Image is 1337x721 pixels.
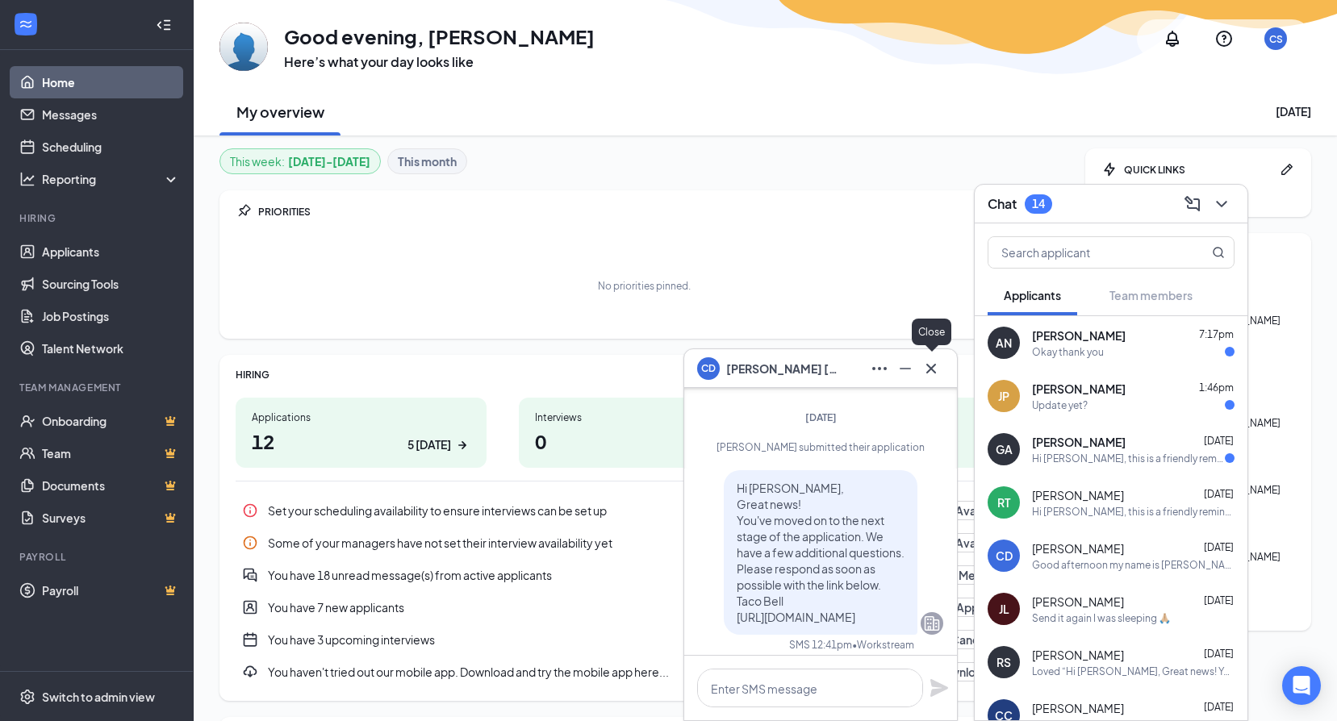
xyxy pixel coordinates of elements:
[42,469,180,502] a: DocumentsCrown
[1032,540,1124,556] span: [PERSON_NAME]
[236,527,1053,559] div: Some of your managers have not set their interview availability yet
[42,171,181,187] div: Reporting
[42,131,180,163] a: Scheduling
[1204,701,1234,713] span: [DATE]
[19,689,36,705] svg: Settings
[236,398,487,468] a: Applications125 [DATE]ArrowRight
[1032,611,1171,625] div: Send it again I was sleeping 🙏🏼
[236,591,1053,623] div: You have 7 new applicants
[268,631,888,648] div: You have 3 upcoming interviews
[1276,103,1311,119] div: [DATE]
[42,300,180,332] a: Job Postings
[988,237,1180,268] input: Search applicant
[242,599,258,615] svg: UserEntity
[42,405,180,437] a: OnboardingCrown
[1004,288,1061,302] span: Applicants
[268,664,914,680] div: You haven't tried out our mobile app. Download and try the mobile app here...
[1212,194,1231,214] svg: ChevronDown
[1279,161,1295,177] svg: Pen
[1032,505,1235,519] div: Hi [PERSON_NAME], this is a friendly reminder. Your meeting with [PERSON_NAME] for Team Member at...
[898,630,1024,649] button: Review Candidates
[236,203,252,219] svg: Pin
[1204,594,1234,606] span: [DATE]
[42,268,180,300] a: Sourcing Tools
[230,152,370,170] div: This week :
[1032,452,1225,465] div: Hi [PERSON_NAME], this is a friendly reminder. Your meeting with [PERSON_NAME] for Team Member at...
[1124,163,1272,177] div: QUICK LINKS
[1032,594,1124,610] span: [PERSON_NAME]
[236,368,1053,381] div: HIRING
[284,23,595,50] h1: Good evening, [PERSON_NAME]
[996,548,1013,564] div: CD
[1032,197,1045,210] div: 14
[242,567,258,583] svg: DoubleChatActive
[535,411,754,424] div: Interviews
[1204,541,1234,553] span: [DATE]
[242,664,258,680] svg: Download
[789,638,852,652] div: SMS 12:41pm
[918,356,944,381] button: Cross
[997,494,1010,511] div: RT
[42,502,180,534] a: SurveysCrown
[236,559,1053,591] div: You have 18 unread message(s) from active applicants
[268,502,911,519] div: Set your scheduling availability to ensure interviews can be set up
[236,527,1053,559] a: InfoSome of your managers have not set their interview availability yetSet AvailabilityPin
[1204,435,1234,447] span: [DATE]
[236,656,1053,688] div: You haven't tried out our mobile app. Download and try the mobile app here...
[252,427,470,455] h1: 12
[996,335,1012,351] div: AN
[268,535,914,551] div: Some of your managers have not set their interview availability yet
[236,591,1053,623] a: UserEntityYou have 7 new applicantsReview New ApplicantsPin
[892,356,918,381] button: Minimize
[921,359,941,378] svg: Cross
[1183,194,1202,214] svg: ComposeMessage
[236,102,324,122] h2: My overview
[726,360,839,377] span: [PERSON_NAME] [PERSON_NAME]
[42,437,180,469] a: TeamCrown
[1199,328,1234,340] span: 7:17pm
[42,574,180,606] a: PayrollCrown
[42,66,180,98] a: Home
[996,441,1013,457] div: GA
[519,398,770,468] a: Interviews00 [DATE]ArrowRight
[1032,381,1126,397] span: [PERSON_NAME]
[242,631,258,648] svg: CalendarNew
[870,359,889,378] svg: Ellipses
[156,17,172,33] svg: Collapse
[42,98,180,131] a: Messages
[1199,381,1234,394] span: 1:46pm
[912,319,951,345] div: Close
[1032,345,1104,359] div: Okay thank you
[398,152,457,170] b: This month
[1269,32,1283,46] div: CS
[19,171,36,187] svg: Analysis
[219,23,268,71] img: Charles Sanchez
[407,436,451,453] div: 5 [DATE]
[852,638,914,652] span: • Workstream
[42,332,180,365] a: Talent Network
[1180,191,1205,217] button: ComposeMessage
[258,205,1053,219] div: PRIORITIES
[252,411,470,424] div: Applications
[42,689,155,705] div: Switch to admin view
[896,359,915,378] svg: Minimize
[242,535,258,551] svg: Info
[1109,288,1193,302] span: Team members
[1032,665,1235,678] div: Loved “Hi [PERSON_NAME], Great news! You've moved on to the next stage of the application. We hav...
[454,437,470,453] svg: ArrowRight
[867,356,892,381] button: Ellipses
[1032,700,1124,716] span: [PERSON_NAME]
[1101,161,1118,177] svg: Bolt
[1212,246,1225,259] svg: MagnifyingGlass
[698,440,943,454] div: [PERSON_NAME] submitted their application
[1163,29,1182,48] svg: Notifications
[1032,327,1126,344] span: [PERSON_NAME]
[1032,434,1126,450] span: [PERSON_NAME]
[236,623,1053,656] a: CalendarNewYou have 3 upcoming interviewsReview CandidatesPin
[236,559,1053,591] a: DoubleChatActiveYou have 18 unread message(s) from active applicantsRead MessagesPin
[805,411,837,423] span: [DATE]
[1032,558,1235,572] div: Good afternoon my name is [PERSON_NAME] would like to know of Any update on my application
[1209,191,1235,217] button: ChevronDown
[19,550,177,564] div: Payroll
[236,656,1053,688] a: DownloadYou haven't tried out our mobile app. Download and try the mobile app here...Download AppPin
